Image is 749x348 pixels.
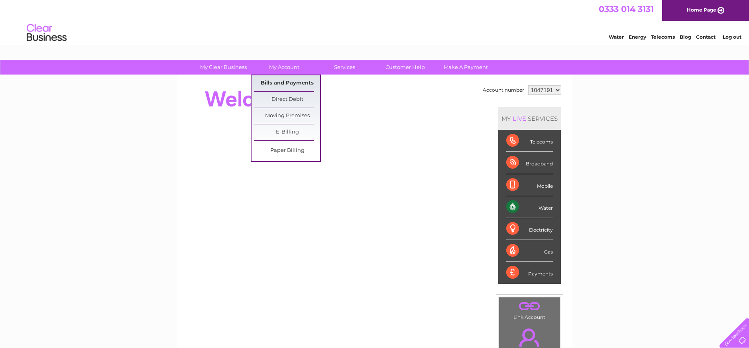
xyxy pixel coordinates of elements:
[254,75,320,91] a: Bills and Payments
[609,34,624,40] a: Water
[26,21,67,45] img: logo.png
[312,60,377,75] a: Services
[499,297,560,322] td: Link Account
[696,34,716,40] a: Contact
[254,124,320,140] a: E-Billing
[511,115,528,122] div: LIVE
[372,60,438,75] a: Customer Help
[629,34,646,40] a: Energy
[506,218,553,240] div: Electricity
[599,4,654,14] a: 0333 014 3131
[506,196,553,218] div: Water
[506,174,553,196] div: Mobile
[433,60,499,75] a: Make A Payment
[481,83,526,97] td: Account number
[254,143,320,159] a: Paper Billing
[187,4,563,39] div: Clear Business is a trading name of Verastar Limited (registered in [GEOGRAPHIC_DATA] No. 3667643...
[501,299,558,313] a: .
[254,108,320,124] a: Moving Premises
[723,34,741,40] a: Log out
[680,34,691,40] a: Blog
[506,130,553,152] div: Telecoms
[651,34,675,40] a: Telecoms
[506,240,553,262] div: Gas
[506,262,553,283] div: Payments
[498,107,561,130] div: MY SERVICES
[254,92,320,108] a: Direct Debit
[251,60,317,75] a: My Account
[506,152,553,174] div: Broadband
[191,60,256,75] a: My Clear Business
